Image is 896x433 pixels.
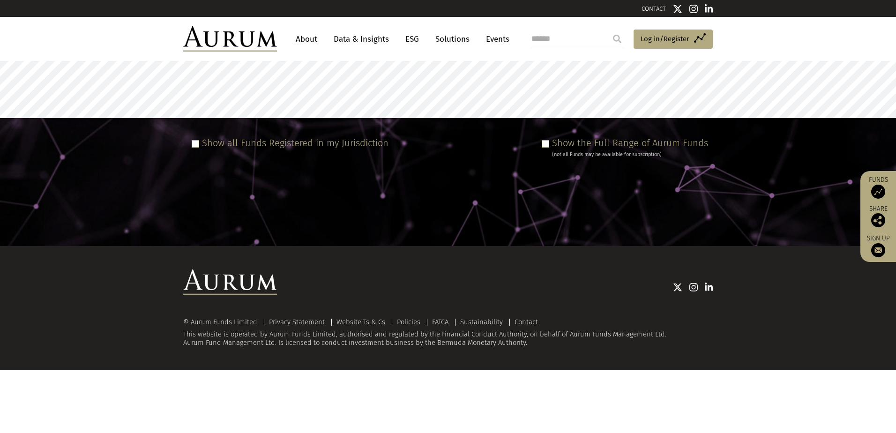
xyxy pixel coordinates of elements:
[641,33,689,45] span: Log in/Register
[336,318,385,326] a: Website Ts & Cs
[552,150,708,159] div: (not all Funds may be available for subscription)
[642,5,666,12] a: CONTACT
[291,30,322,48] a: About
[871,243,885,257] img: Sign up to our newsletter
[481,30,509,48] a: Events
[432,318,448,326] a: FATCA
[202,137,388,149] label: Show all Funds Registered in my Jurisdiction
[871,213,885,227] img: Share this post
[634,30,713,49] a: Log in/Register
[673,4,682,14] img: Twitter icon
[552,137,708,149] label: Show the Full Range of Aurum Funds
[865,234,891,257] a: Sign up
[689,4,698,14] img: Instagram icon
[515,318,538,326] a: Contact
[183,319,262,326] div: © Aurum Funds Limited
[865,206,891,227] div: Share
[183,318,713,347] div: This website is operated by Aurum Funds Limited, authorised and regulated by the Financial Conduc...
[460,318,503,326] a: Sustainability
[865,176,891,199] a: Funds
[329,30,394,48] a: Data & Insights
[705,4,713,14] img: Linkedin icon
[689,283,698,292] img: Instagram icon
[673,283,682,292] img: Twitter icon
[431,30,474,48] a: Solutions
[871,185,885,199] img: Access Funds
[269,318,325,326] a: Privacy Statement
[608,30,627,48] input: Submit
[397,318,420,326] a: Policies
[401,30,424,48] a: ESG
[183,26,277,52] img: Aurum
[705,283,713,292] img: Linkedin icon
[183,269,277,295] img: Aurum Logo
